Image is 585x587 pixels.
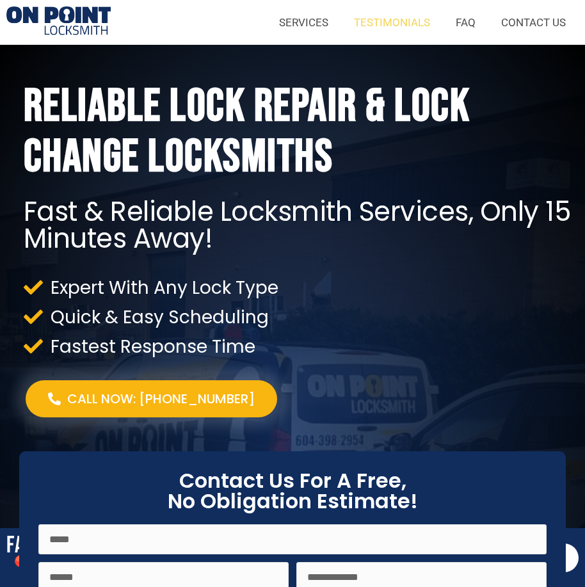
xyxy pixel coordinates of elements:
h2: Fast & Reliable Locksmith Services, Only 15 Minutes Away! [24,198,579,252]
img: Lock Repair Locksmiths 1 [6,6,111,38]
h1: Reliable Lock Repair & Lock Change Locksmiths [24,81,579,182]
a: SERVICES [266,8,341,37]
span: Call Now: [PHONE_NUMBER] [67,390,255,408]
span: Quick & Easy Scheduling [47,309,269,326]
span: Fastest Response Time [47,338,255,355]
a: FAQ [443,8,488,37]
nav: Menu [124,8,579,37]
a: TESTIMONIALS [341,8,443,37]
a: CONTACT US [488,8,579,37]
a: Call Now: [PHONE_NUMBER] [26,380,277,417]
span: Expert With Any Lock Type [47,279,278,296]
h2: Contact Us For A Free, No Obligation Estimate! [38,470,547,511]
